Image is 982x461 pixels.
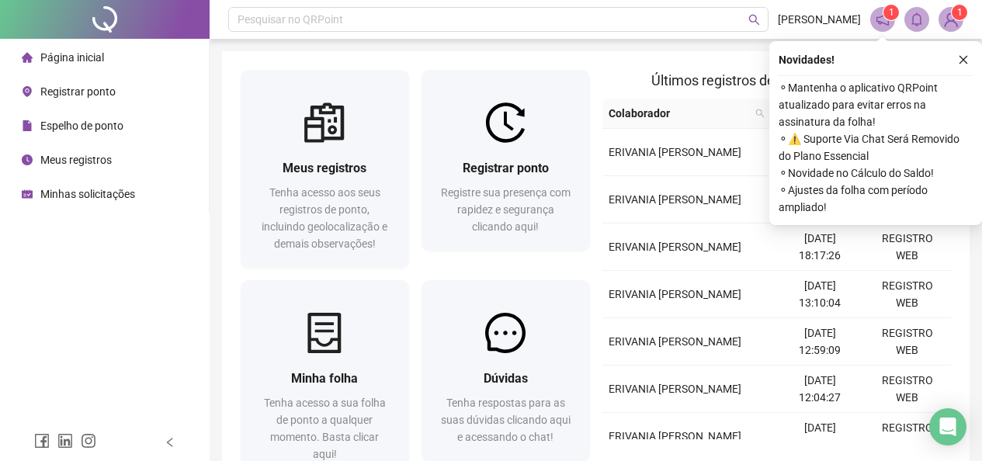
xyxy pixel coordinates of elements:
span: bell [910,12,924,26]
span: ⚬ Novidade no Cálculo do Saldo! [779,165,973,182]
td: REGISTRO WEB [864,224,951,271]
span: facebook [34,433,50,449]
a: Registrar pontoRegistre sua presença com rapidez e segurança clicando aqui! [422,70,590,251]
span: 1 [957,7,963,18]
span: ERIVANIA [PERSON_NAME] [609,430,741,442]
span: ⚬ Mantenha o aplicativo QRPoint atualizado para evitar erros na assinatura da folha! [779,79,973,130]
td: REGISTRO WEB [864,271,951,318]
span: Meus registros [283,161,366,175]
sup: Atualize o seu contato no menu Meus Dados [952,5,967,20]
span: Minhas solicitações [40,188,135,200]
span: 1 [889,7,894,18]
sup: 1 [883,5,899,20]
span: ERIVANIA [PERSON_NAME] [609,241,741,253]
a: DúvidasTenha respostas para as suas dúvidas clicando aqui e acessando o chat! [422,280,590,461]
span: Página inicial [40,51,104,64]
td: REGISTRO WEB [864,366,951,413]
td: [DATE] 13:10:04 [776,271,863,318]
span: search [748,14,760,26]
td: [DATE] 18:17:26 [776,224,863,271]
img: 71792 [939,8,963,31]
span: ERIVANIA [PERSON_NAME] [609,335,741,348]
span: home [22,52,33,63]
td: [DATE] 08:16:45 [776,413,863,460]
span: clock-circle [22,154,33,165]
span: schedule [22,189,33,199]
span: ERIVANIA [PERSON_NAME] [609,146,741,158]
td: REGISTRO WEB [864,413,951,460]
span: close [958,54,969,65]
a: Meus registrosTenha acesso aos seus registros de ponto, incluindo geolocalização e demais observa... [241,70,409,268]
span: Espelho de ponto [40,120,123,132]
span: left [165,437,175,448]
span: environment [22,86,33,97]
span: Meus registros [40,154,112,166]
span: search [755,109,765,118]
span: ⚬ ⚠️ Suporte Via Chat Será Removido do Plano Essencial [779,130,973,165]
span: Novidades ! [779,51,835,68]
td: [DATE] 12:04:27 [776,366,863,413]
span: Registrar ponto [463,161,549,175]
span: instagram [81,433,96,449]
span: [PERSON_NAME] [778,11,861,28]
span: Registre sua presença com rapidez e segurança clicando aqui! [441,186,571,233]
span: linkedin [57,433,73,449]
span: ERIVANIA [PERSON_NAME] [609,193,741,206]
span: ERIVANIA [PERSON_NAME] [609,383,741,395]
div: Open Intercom Messenger [929,408,966,445]
span: Dúvidas [484,371,528,386]
span: search [752,102,768,125]
span: Tenha respostas para as suas dúvidas clicando aqui e acessando o chat! [441,397,571,443]
span: Minha folha [291,371,358,386]
td: REGISTRO WEB [864,318,951,366]
span: Colaborador [609,105,749,122]
span: notification [876,12,890,26]
span: Tenha acesso a sua folha de ponto a qualquer momento. Basta clicar aqui! [264,397,386,460]
span: ERIVANIA [PERSON_NAME] [609,288,741,300]
span: Últimos registros de ponto sincronizados [651,72,902,88]
span: ⚬ Ajustes da folha com período ampliado! [779,182,973,216]
span: Tenha acesso aos seus registros de ponto, incluindo geolocalização e demais observações! [262,186,387,250]
span: Registrar ponto [40,85,116,98]
td: [DATE] 12:59:09 [776,318,863,366]
span: file [22,120,33,131]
